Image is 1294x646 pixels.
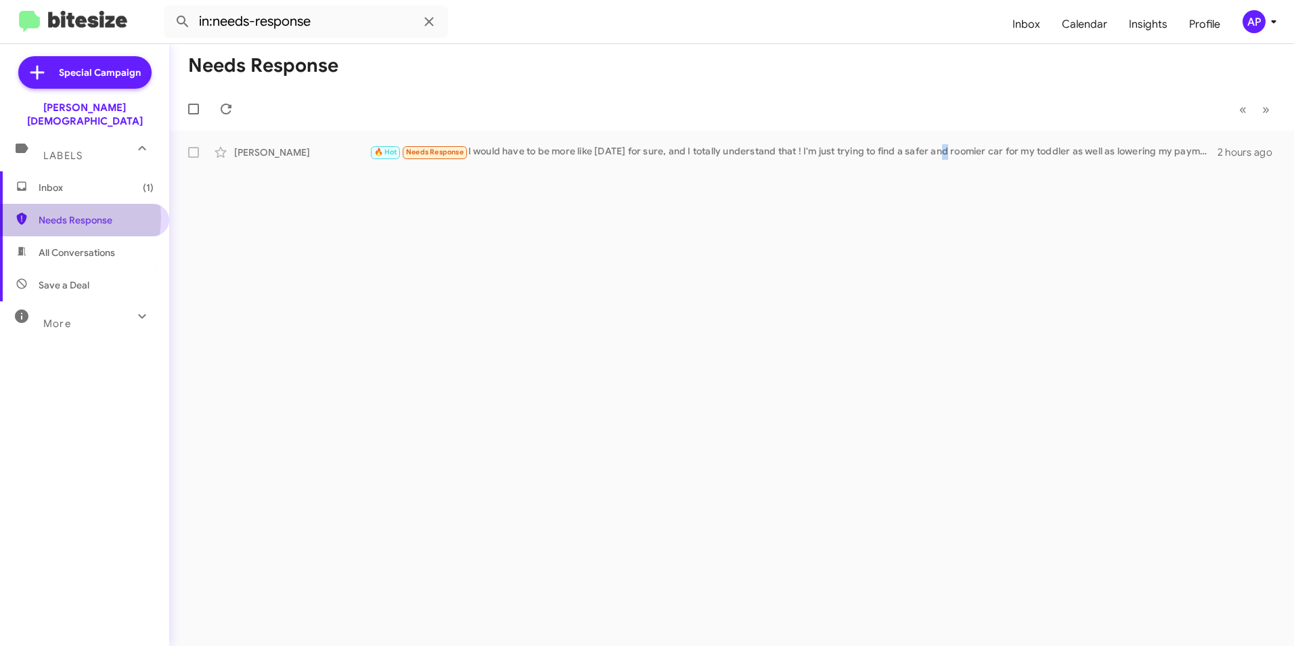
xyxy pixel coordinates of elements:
button: Next [1254,95,1278,123]
span: Special Campaign [59,66,141,79]
div: 2 hours ago [1218,146,1283,159]
span: All Conversations [39,246,115,259]
span: More [43,318,71,330]
div: [PERSON_NAME] [234,146,370,159]
span: (1) [143,181,154,194]
span: Save a Deal [39,278,89,292]
span: Inbox [39,181,154,194]
a: Calendar [1051,5,1118,44]
span: 🔥 Hot [374,148,397,156]
span: « [1239,101,1247,118]
span: Needs Response [406,148,464,156]
span: Needs Response [39,213,154,227]
input: Search [164,5,448,38]
a: Insights [1118,5,1178,44]
nav: Page navigation example [1232,95,1278,123]
button: AP [1231,10,1279,33]
button: Previous [1231,95,1255,123]
div: I would have to be more like [DATE] for sure, and I totally understand that ! I'm just trying to ... [370,144,1218,160]
a: Profile [1178,5,1231,44]
span: » [1262,101,1270,118]
a: Special Campaign [18,56,152,89]
a: Inbox [1002,5,1051,44]
div: AP [1243,10,1266,33]
span: Labels [43,150,83,162]
h1: Needs Response [188,55,338,77]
